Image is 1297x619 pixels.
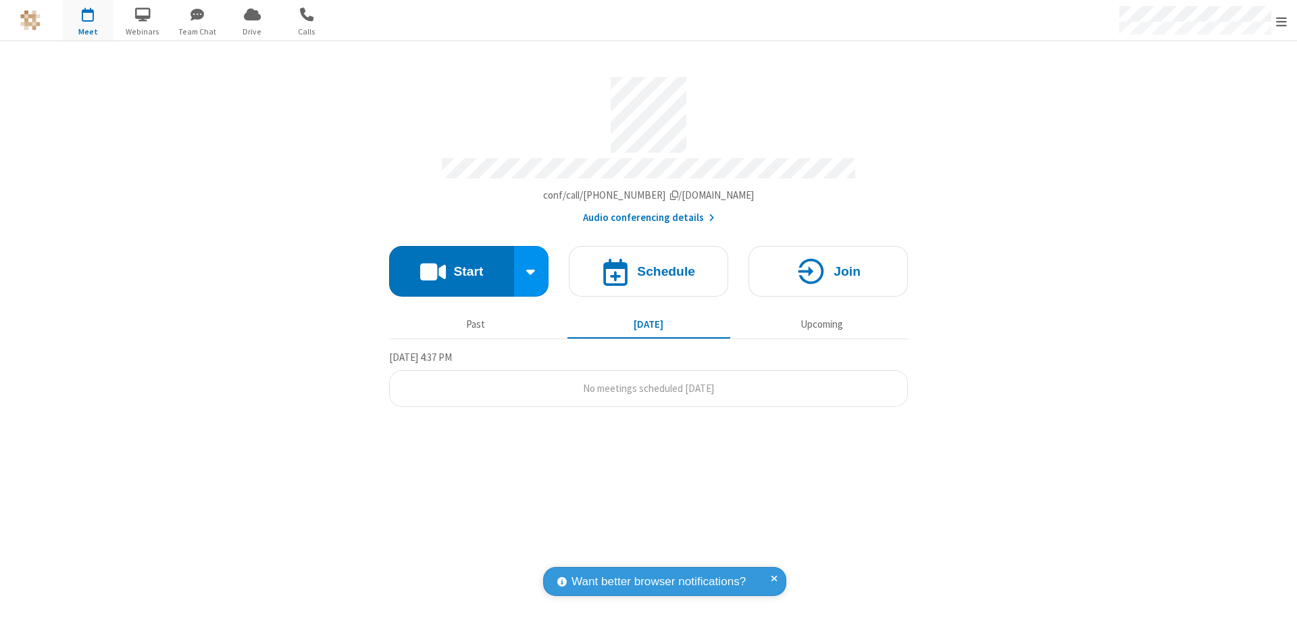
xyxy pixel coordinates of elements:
[118,26,168,38] span: Webinars
[395,312,557,337] button: Past
[389,246,514,297] button: Start
[748,246,908,297] button: Join
[1263,584,1287,610] iframe: Chat
[172,26,223,38] span: Team Chat
[583,210,715,226] button: Audio conferencing details
[567,312,730,337] button: [DATE]
[543,188,755,203] button: Copy my meeting room linkCopy my meeting room link
[282,26,332,38] span: Calls
[389,67,908,226] section: Account details
[514,246,549,297] div: Start conference options
[543,189,755,201] span: Copy my meeting room link
[227,26,278,38] span: Drive
[637,265,695,278] h4: Schedule
[571,573,746,591] span: Want better browser notifications?
[63,26,113,38] span: Meet
[389,349,908,407] section: Today's Meetings
[453,265,483,278] h4: Start
[20,10,41,30] img: QA Selenium DO NOT DELETE OR CHANGE
[569,246,728,297] button: Schedule
[834,265,861,278] h4: Join
[583,382,714,395] span: No meetings scheduled [DATE]
[389,351,452,364] span: [DATE] 4:37 PM
[740,312,903,337] button: Upcoming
